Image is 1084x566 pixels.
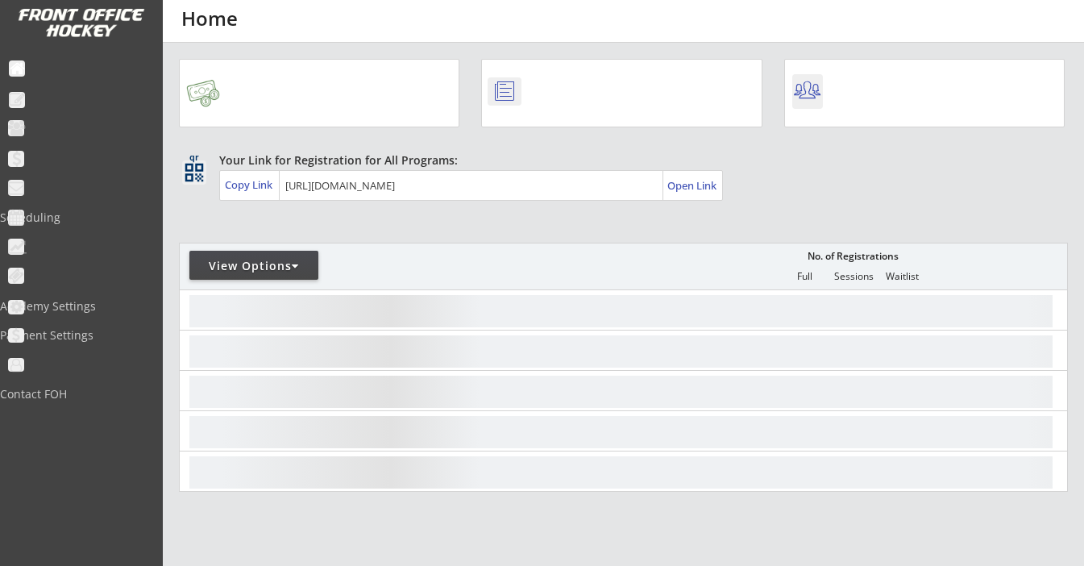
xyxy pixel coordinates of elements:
[182,160,206,185] button: qr_code
[189,258,318,274] div: View Options
[780,271,829,282] div: Full
[219,152,1018,169] div: Your Link for Registration for All Programs:
[667,174,718,197] a: Open Link
[184,152,203,163] div: qr
[803,251,903,262] div: No. of Registrations
[667,179,718,193] div: Open Link
[878,271,926,282] div: Waitlist
[829,271,878,282] div: Sessions
[225,177,276,192] div: Copy Link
